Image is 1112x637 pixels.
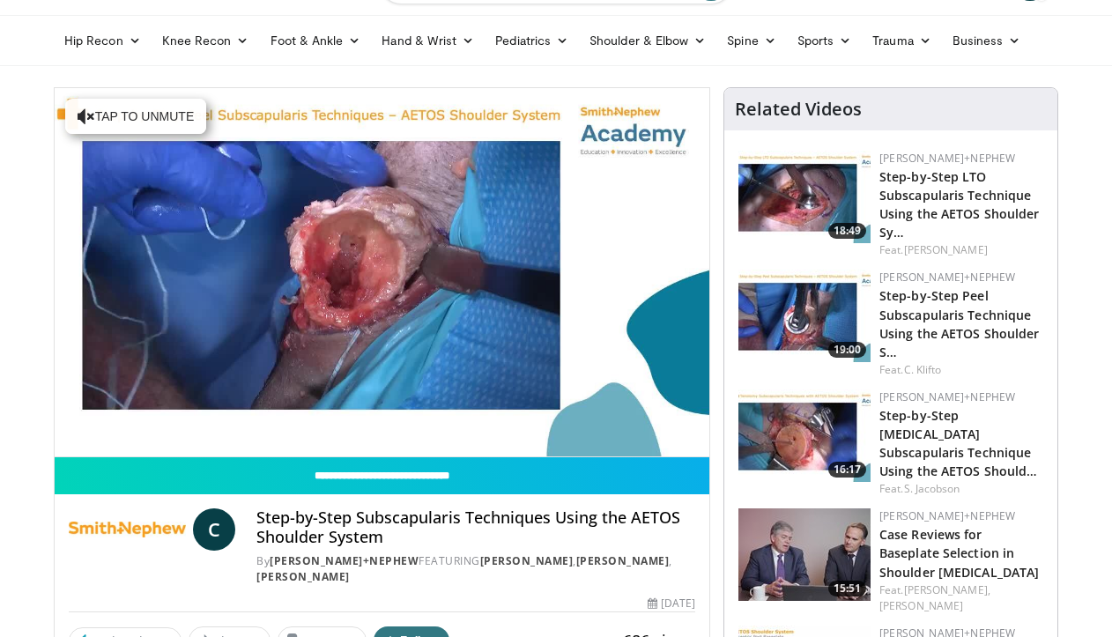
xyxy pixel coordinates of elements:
a: C [193,508,235,551]
img: b20f33db-e2ef-4fba-9ed7-2022b8b6c9a2.150x105_q85_crop-smart_upscale.jpg [738,270,871,362]
span: 19:00 [828,342,866,358]
a: Business [942,23,1032,58]
a: 19:00 [738,270,871,362]
span: 15:51 [828,581,866,596]
h4: Related Videos [735,99,862,120]
img: 5fb50d2e-094e-471e-87f5-37e6246062e2.150x105_q85_crop-smart_upscale.jpg [738,151,871,243]
a: Step-by-Step Peel Subscapularis Technique Using the AETOS Shoulder S… [879,287,1039,359]
img: Smith+Nephew [69,508,186,551]
a: [PERSON_NAME] [879,598,963,613]
a: Trauma [862,23,942,58]
div: By FEATURING , , [256,553,695,585]
a: Case Reviews for Baseplate Selection in Shoulder [MEDICAL_DATA] [879,526,1039,580]
a: [PERSON_NAME], [904,582,990,597]
a: [PERSON_NAME] [576,553,670,568]
a: [PERSON_NAME] [904,242,988,257]
div: Feat. [879,582,1043,614]
a: Shoulder & Elbow [579,23,716,58]
a: Step-by-Step [MEDICAL_DATA] Subscapularis Technique Using the AETOS Should… [879,407,1037,479]
h4: Step-by-Step Subscapularis Techniques Using the AETOS Shoulder System [256,508,695,546]
a: Knee Recon [152,23,260,58]
a: [PERSON_NAME]+Nephew [879,270,1015,285]
a: Step-by-Step LTO Subscapularis Technique Using the AETOS Shoulder Sy… [879,168,1039,241]
a: 16:17 [738,389,871,482]
a: Hip Recon [54,23,152,58]
div: Feat. [879,362,1043,378]
video-js: Video Player [55,88,709,457]
a: Pediatrics [485,23,579,58]
span: 18:49 [828,223,866,239]
a: [PERSON_NAME] [256,569,350,584]
button: Tap to unmute [65,99,206,134]
a: 18:49 [738,151,871,243]
a: [PERSON_NAME]+Nephew [270,553,419,568]
img: f00e741d-fb3a-4d21-89eb-19e7839cb837.150x105_q85_crop-smart_upscale.jpg [738,508,871,601]
span: 16:17 [828,462,866,478]
div: [DATE] [648,596,695,611]
a: [PERSON_NAME]+Nephew [879,508,1015,523]
a: Hand & Wrist [371,23,485,58]
div: Feat. [879,481,1043,497]
div: Feat. [879,242,1043,258]
a: C. Klifto [904,362,942,377]
a: Foot & Ankle [260,23,372,58]
a: [PERSON_NAME] [480,553,574,568]
a: Sports [787,23,863,58]
a: 15:51 [738,508,871,601]
a: Spine [716,23,786,58]
a: [PERSON_NAME]+Nephew [879,389,1015,404]
a: [PERSON_NAME]+Nephew [879,151,1015,166]
img: ca45cbb5-4e2d-4a89-993c-d0571e41d102.150x105_q85_crop-smart_upscale.jpg [738,389,871,482]
a: S. Jacobson [904,481,960,496]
